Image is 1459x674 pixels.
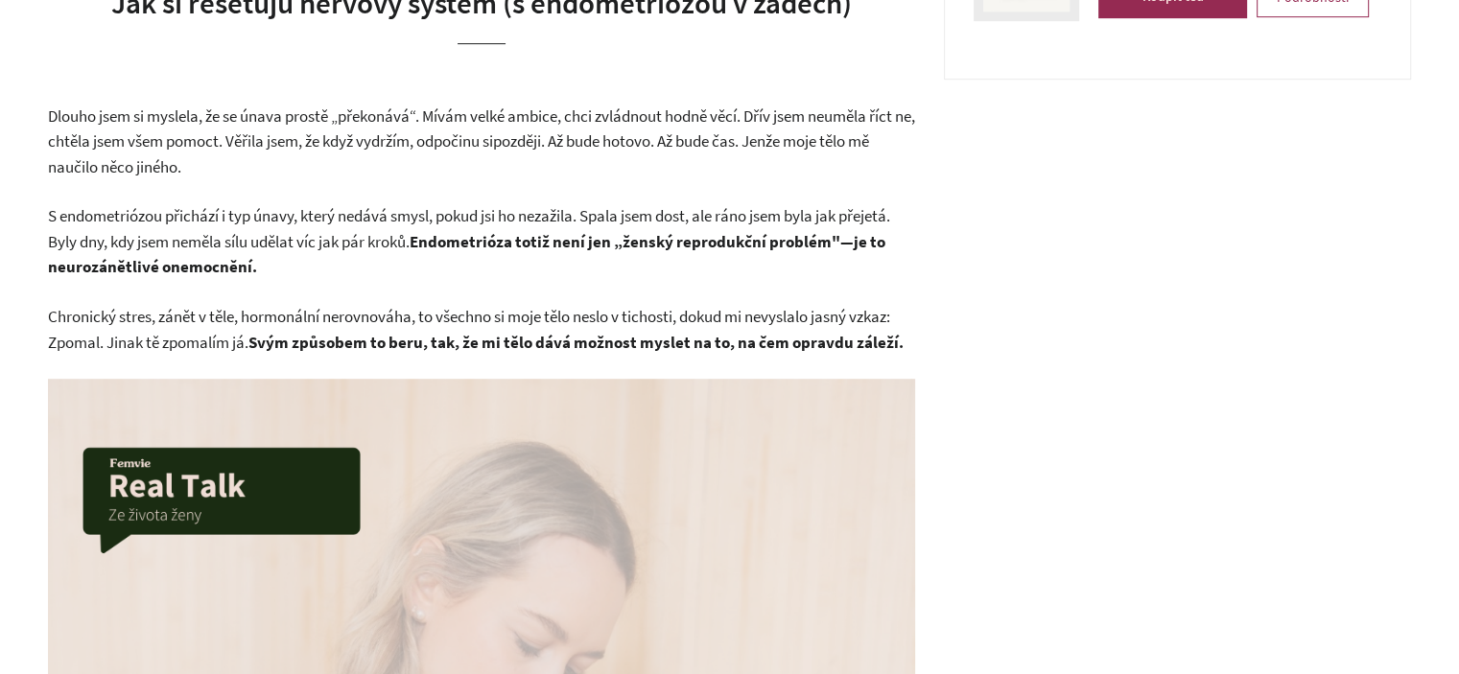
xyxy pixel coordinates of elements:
span: . Až bude hotovo. Až bude čas. Jenže moje tělo mě naučilo něco jiného. [48,130,869,177]
span: Chronický stres, zánět v těle, hormonální nerovnováha, to všechno si moje tělo neslo v tichosti, ... [48,306,904,353]
strong: ndometrióza totiž není jen „ženský reprodukční problém"—je to neurozánětlivé onemocnění. [48,231,885,278]
span: později [493,130,541,151]
span: S endometriózou přichází i typ únavy, který nedává smysl, pokud jsi ho nezažila. Spala jsem dost,... [48,205,890,252]
strong: E [410,231,418,252]
strong: Svým způsobem to beru, tak, že mi tělo dává možnost myslet na to, na čem opravdu záleží. [248,332,904,353]
span: Dlouho jsem si myslela, že se únava prostě „překonává“. Mívám velké ambice, chci zvládnout hodně ... [48,105,915,152]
